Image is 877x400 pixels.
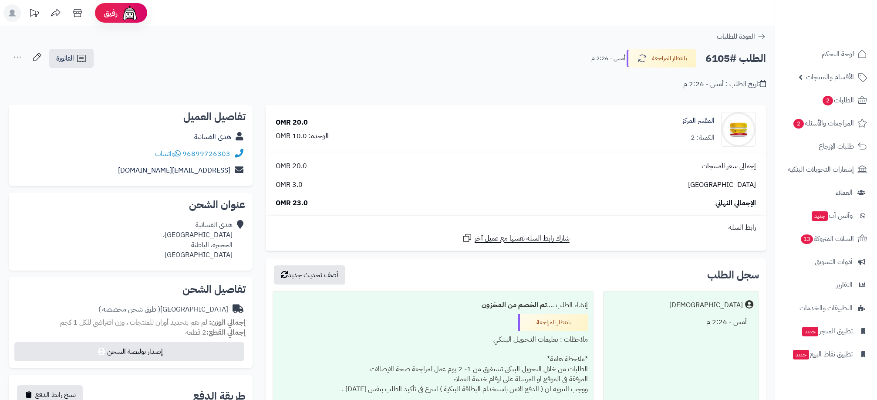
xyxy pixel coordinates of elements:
span: 2 [823,96,833,106]
span: طلبات الإرجاع [819,140,854,153]
a: لوحة التحكم [780,44,872,64]
span: أدوات التسويق [815,256,853,268]
span: [GEOGRAPHIC_DATA] [688,180,756,190]
span: إجمالي سعر المنتجات [702,161,756,171]
button: أضف تحديث جديد [274,265,345,285]
span: الفاتورة [56,53,74,64]
a: إشعارات التحويلات البنكية [780,159,872,180]
a: المقشر المركز [682,116,715,126]
a: هدى الغسانية [194,132,231,142]
span: شارك رابط السلة نفسها مع عميل آخر [475,234,570,244]
a: تحديثات المنصة [23,4,45,24]
span: المراجعات والأسئلة [793,117,854,129]
div: إنشاء الطلب .... [278,297,588,314]
span: تطبيق المتجر [801,325,853,337]
span: 20.0 OMR [276,161,307,171]
h3: سجل الطلب [707,270,759,280]
strong: إجمالي الوزن: [209,317,246,328]
a: التطبيقات والخدمات [780,298,872,319]
span: ( طرق شحن مخصصة ) [98,304,160,315]
span: تطبيق نقاط البيع [792,348,853,360]
h2: تفاصيل العميل [16,112,246,122]
a: السلات المتروكة13 [780,228,872,249]
h2: عنوان الشحن [16,200,246,210]
span: السلات المتروكة [800,233,854,245]
span: 2 [793,119,804,129]
a: 96899726303 [182,149,230,159]
span: لم تقم بتحديد أوزان للمنتجات ، وزن افتراضي للكل 1 كجم [60,317,207,328]
div: [DEMOGRAPHIC_DATA] [669,300,743,310]
span: إشعارات التحويلات البنكية [788,163,854,176]
span: رفيق [104,8,118,18]
span: الأقسام والمنتجات [806,71,854,83]
span: الإجمالي النهائي [715,198,756,208]
h2: تفاصيل الشحن [16,284,246,295]
button: بانتظار المراجعة [627,49,696,68]
small: أمس - 2:26 م [591,54,625,63]
div: الوحدة: 10.0 OMR [276,131,329,141]
span: جديد [802,327,818,336]
a: واتساب [155,149,181,159]
b: تم الخصم من المخزون [482,300,547,310]
a: المراجعات والأسئلة2 [780,113,872,134]
div: 20.0 OMR [276,118,308,128]
a: العودة للطلبات [717,31,766,42]
span: لوحة التحكم [822,48,854,60]
a: الطلبات2 [780,90,872,111]
span: 3.0 OMR [276,180,303,190]
span: وآتس آب [811,210,853,222]
img: logo-2.png [818,20,869,38]
div: [GEOGRAPHIC_DATA] [98,305,228,315]
h2: الطلب #6105 [705,50,766,68]
span: العملاء [836,186,853,199]
div: رابط السلة [269,223,762,233]
a: أدوات التسويق [780,251,872,272]
a: طلبات الإرجاع [780,136,872,157]
div: تاريخ الطلب : أمس - 2:26 م [683,79,766,89]
div: أمس - 2:26 م [609,314,753,331]
div: الكمية: 2 [691,133,715,143]
img: ai-face.png [121,4,138,22]
small: 2 قطعة [186,327,246,338]
strong: إجمالي القطع: [206,327,246,338]
a: الفاتورة [49,49,94,68]
span: العودة للطلبات [717,31,755,42]
span: نسخ رابط الدفع [35,390,76,400]
span: 23.0 OMR [276,198,308,208]
button: إصدار بوليصة الشحن [14,342,244,361]
div: بانتظار المراجعة [518,314,588,331]
a: التقارير [780,275,872,295]
a: العملاء [780,182,872,203]
span: التطبيقات والخدمات [799,302,853,314]
span: جديد [793,350,809,359]
span: الطلبات [822,94,854,106]
a: تطبيق نقاط البيعجديد [780,344,872,365]
div: هدى الغسانية [GEOGRAPHIC_DATA]، الحجيرة، الباطنة [GEOGRAPHIC_DATA] [163,220,233,260]
a: وآتس آبجديد [780,205,872,226]
a: [EMAIL_ADDRESS][DOMAIN_NAME] [118,165,230,176]
a: شارك رابط السلة نفسها مع عميل آخر [462,233,570,244]
a: تطبيق المتجرجديد [780,321,872,342]
span: 13 [801,234,813,244]
img: 1739575568-cm5h90uvo0xar01klg5zoc1bm__D8_A7_D9_84_D9_85_D9_82_D8_B4_D8_B1__D8_A7_D9_84_D9_85_D8_B... [722,112,756,147]
span: جديد [812,211,828,221]
span: التقارير [836,279,853,291]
